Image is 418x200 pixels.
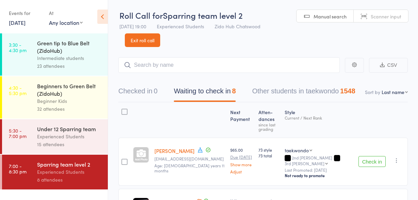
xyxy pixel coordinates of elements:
button: Waiting to check in8 [174,84,236,102]
span: Zido Hub Chatswood [215,23,261,30]
div: taekwondo [285,147,309,154]
div: Beginner Kids [37,97,102,105]
span: Experienced Students [157,23,204,30]
time: 4:30 - 5:30 pm [9,85,27,96]
time: 5:30 - 7:00 pm [9,128,27,139]
span: [DATE] 19:00 [119,23,146,30]
a: Show more [230,162,253,167]
small: Last Promoted: [DATE] [285,168,353,172]
a: 7:00 -8:30 pmSparring team level 2Experienced Students8 attendees [2,155,108,189]
div: Beginners to Green Belt (ZidoHub) [37,82,102,97]
small: Due [DATE] [230,155,253,159]
a: 4:30 -5:30 pmBeginners to Green Belt (ZidoHub)Beginner Kids32 attendees [2,76,108,119]
div: 23 attendees [37,62,102,70]
div: Current / Next Rank [285,116,353,120]
a: [DATE] [9,19,26,26]
small: shy2806@gmail.com [154,156,225,161]
div: 8 [232,87,236,95]
button: Checked in0 [118,84,157,102]
div: Experienced Students [37,168,102,176]
div: $65.00 [230,147,253,174]
button: CSV [369,58,408,73]
div: 8 attendees [37,176,102,184]
span: 73 total [258,153,279,158]
a: 3:30 -4:30 pmGreen tip to Blue Belt (ZidoHub)Intermediate students23 attendees [2,33,108,76]
span: Sparring team level 2 [163,10,243,21]
div: Events for [9,7,42,19]
div: 0 [154,87,157,95]
a: [PERSON_NAME] [154,147,195,154]
span: Age: [DEMOGRAPHIC_DATA] years 11 months [154,163,224,173]
div: 1548 [340,87,355,95]
div: Intermediate students [37,54,102,62]
div: Atten­dances [256,105,282,135]
div: Next Payment [228,105,256,135]
div: Any location [49,19,83,26]
div: since last grading [258,122,279,131]
div: Sparring team level 2 [37,160,102,168]
input: Search by name [118,57,340,73]
label: Sort by [365,89,380,95]
time: 3:30 - 4:30 pm [9,42,27,53]
a: Exit roll call [125,33,160,47]
div: Experienced Students [37,133,102,140]
span: Manual search [314,13,347,20]
a: 5:30 -7:00 pmUnder 12 Sparring teamExperienced Students15 attendees [2,119,108,154]
div: Not ready to promote [285,173,353,178]
div: 32 attendees [37,105,102,113]
div: 15 attendees [37,140,102,148]
div: 2nd [PERSON_NAME] [285,155,353,166]
span: 73 style [258,147,279,153]
div: Under 12 Sparring team [37,125,102,133]
div: Green tip to Blue Belt (ZidoHub) [37,39,102,54]
button: Check in [358,156,386,167]
time: 7:00 - 8:30 pm [9,163,27,174]
button: Other students in taekwondo1548 [252,84,355,102]
span: Scanner input [371,13,401,20]
div: Style [282,105,356,135]
div: 3rd [PERSON_NAME] [285,161,324,166]
div: Last name [382,89,404,95]
a: Adjust [230,169,253,174]
div: At [49,7,83,19]
span: Roll Call for [119,10,163,21]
